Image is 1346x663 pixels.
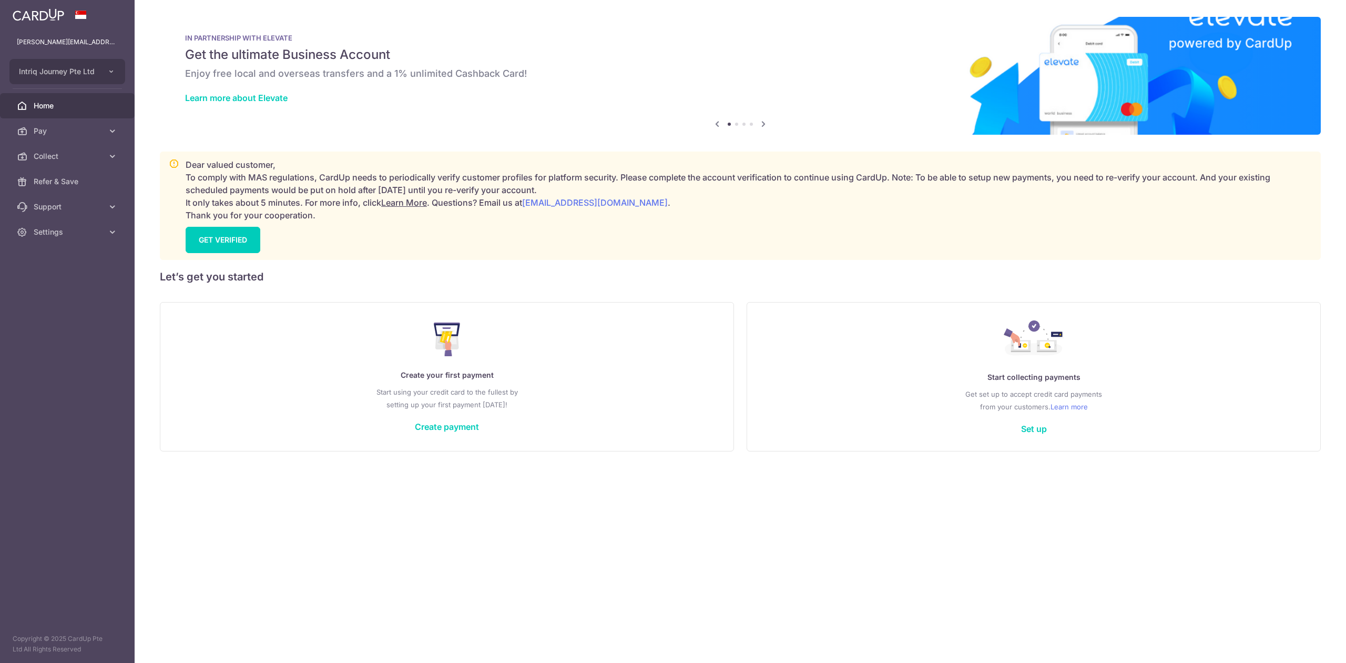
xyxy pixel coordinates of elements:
[522,197,668,208] a: [EMAIL_ADDRESS][DOMAIN_NAME]
[34,227,103,237] span: Settings
[19,66,97,77] span: Intriq Journey Pte Ltd
[768,388,1299,413] p: Get set up to accept credit card payments from your customers.
[160,17,1321,135] img: Renovation banner
[1004,320,1064,358] img: Collect Payment
[1021,424,1047,434] a: Set up
[34,202,103,212] span: Support
[768,371,1299,384] p: Start collecting payments
[185,67,1296,80] h6: Enjoy free local and overseas transfers and a 1% unlimited Cashback Card!
[1051,400,1088,413] a: Learn more
[34,176,103,187] span: Refer & Save
[160,268,1321,285] h5: Let’s get you started
[9,59,125,84] button: Intriq Journey Pte Ltd
[181,369,712,381] p: Create your first payment
[34,151,103,162] span: Collect
[17,37,118,47] p: [PERSON_NAME][EMAIL_ADDRESS][DOMAIN_NAME]
[381,197,427,208] a: Learn More
[185,34,1296,42] p: IN PARTNERSHIP WITH ELEVATE
[34,101,103,111] span: Home
[34,126,103,136] span: Pay
[185,46,1296,63] h5: Get the ultimate Business Account
[185,93,288,103] a: Learn more about Elevate
[434,323,461,356] img: Make Payment
[181,386,712,411] p: Start using your credit card to the fullest by setting up your first payment [DATE]!
[415,421,479,432] a: Create payment
[186,158,1312,222] p: Dear valued customer, To comply with MAS regulations, CardUp needs to periodically verify custome...
[13,8,64,21] img: CardUp
[186,227,260,253] a: GET VERIFIED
